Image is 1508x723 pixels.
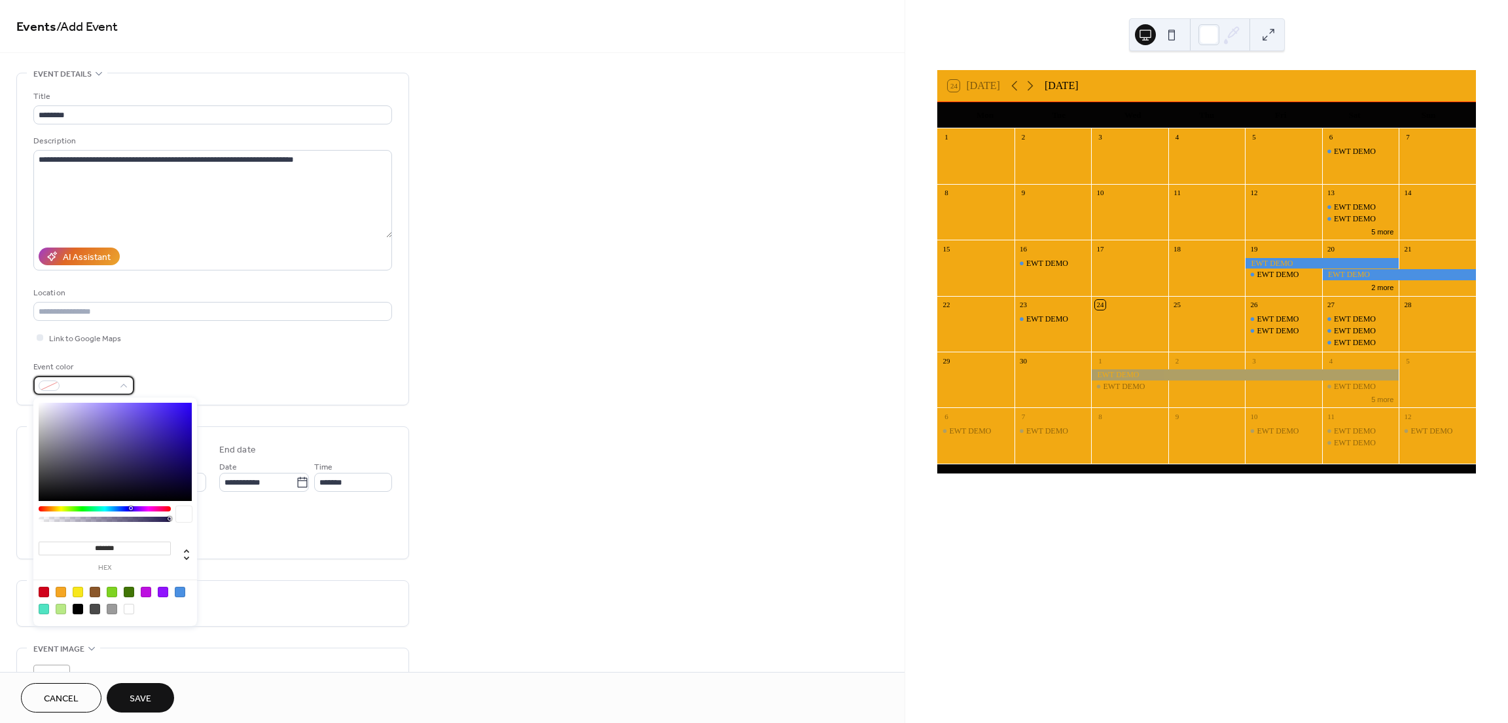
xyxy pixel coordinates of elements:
[107,587,117,597] div: #7ED321
[314,460,332,474] span: Time
[44,692,79,706] span: Cancel
[1326,244,1336,253] div: 20
[158,587,168,597] div: #9013FE
[1026,258,1068,269] div: EWT DEMO
[1018,188,1028,198] div: 9
[1257,269,1299,280] div: EWT DEMO
[1245,325,1322,337] div: EWT DEMO
[1366,225,1399,236] button: 5 more
[1103,381,1145,392] div: EWT DEMO
[1249,300,1259,310] div: 26
[1326,411,1336,421] div: 11
[941,300,951,310] div: 22
[1257,325,1299,337] div: EWT DEMO
[33,90,389,103] div: Title
[1172,300,1182,310] div: 25
[39,604,49,614] div: #50E3C2
[1322,202,1399,213] div: EWT DEMO
[1322,325,1399,337] div: EWT DEMO
[941,356,951,365] div: 29
[33,665,70,701] div: ;
[1326,356,1336,365] div: 4
[16,14,56,40] a: Events
[941,188,951,198] div: 8
[56,587,66,597] div: #F5A623
[1095,300,1105,310] div: 24
[1096,102,1170,128] div: Wed
[90,604,100,614] div: #4A4A4A
[1334,426,1376,437] div: EWT DEMO
[1322,381,1399,392] div: EWT DEMO
[1322,269,1476,280] div: EWT DEMO
[1334,337,1376,348] div: EWT DEMO
[1322,213,1399,225] div: EWT DEMO
[1403,300,1412,310] div: 28
[1391,102,1465,128] div: Sun
[1334,314,1376,325] div: EWT DEMO
[1322,146,1399,157] div: EWT DEMO
[49,332,121,346] span: Link to Google Maps
[1045,78,1079,94] div: [DATE]
[1244,102,1318,128] div: Fri
[56,14,118,40] span: / Add Event
[1322,314,1399,325] div: EWT DEMO
[1172,132,1182,142] div: 4
[1026,314,1068,325] div: EWT DEMO
[107,683,174,713] button: Save
[1095,356,1105,365] div: 1
[1334,437,1376,449] div: EWT DEMO
[1018,356,1028,365] div: 30
[1172,188,1182,198] div: 11
[1095,132,1105,142] div: 3
[39,587,49,597] div: #D0021B
[124,604,134,614] div: #FFFFFF
[124,587,134,597] div: #417505
[1018,132,1028,142] div: 2
[33,67,92,81] span: Event details
[1366,393,1399,404] button: 5 more
[33,134,389,148] div: Description
[33,360,132,374] div: Event color
[1018,300,1028,310] div: 23
[1322,426,1399,437] div: EWT DEMO
[949,426,991,437] div: EWT DEMO
[1334,325,1376,337] div: EWT DEMO
[1026,426,1068,437] div: EWT DEMO
[90,587,100,597] div: #8B572A
[1403,356,1412,365] div: 5
[1091,369,1399,380] div: EWT DEMO
[107,604,117,614] div: #9B9B9B
[1249,188,1259,198] div: 12
[1334,213,1376,225] div: EWT DEMO
[1403,411,1412,421] div: 12
[1399,426,1476,437] div: EWT DEMO
[937,426,1014,437] div: EWT DEMO
[1095,188,1105,198] div: 10
[141,587,151,597] div: #BD10E0
[1334,381,1376,392] div: EWT DEMO
[1170,102,1244,128] div: Thu
[1245,314,1322,325] div: EWT DEMO
[73,587,83,597] div: #F8E71C
[1249,411,1259,421] div: 10
[1014,426,1092,437] div: EWT DEMO
[33,642,84,656] span: Event image
[1403,188,1412,198] div: 14
[56,604,66,614] div: #B8E986
[1366,281,1399,292] button: 2 more
[1091,381,1168,392] div: EWT DEMO
[1249,244,1259,253] div: 19
[1410,426,1452,437] div: EWT DEMO
[948,102,1022,128] div: Mon
[1334,202,1376,213] div: EWT DEMO
[1018,411,1028,421] div: 7
[1245,258,1399,269] div: EWT DEMO
[1403,132,1412,142] div: 7
[1334,146,1376,157] div: EWT DEMO
[1095,244,1105,253] div: 17
[1318,102,1391,128] div: Sat
[1326,132,1336,142] div: 6
[1172,411,1182,421] div: 9
[1257,426,1299,437] div: EWT DEMO
[1172,356,1182,365] div: 2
